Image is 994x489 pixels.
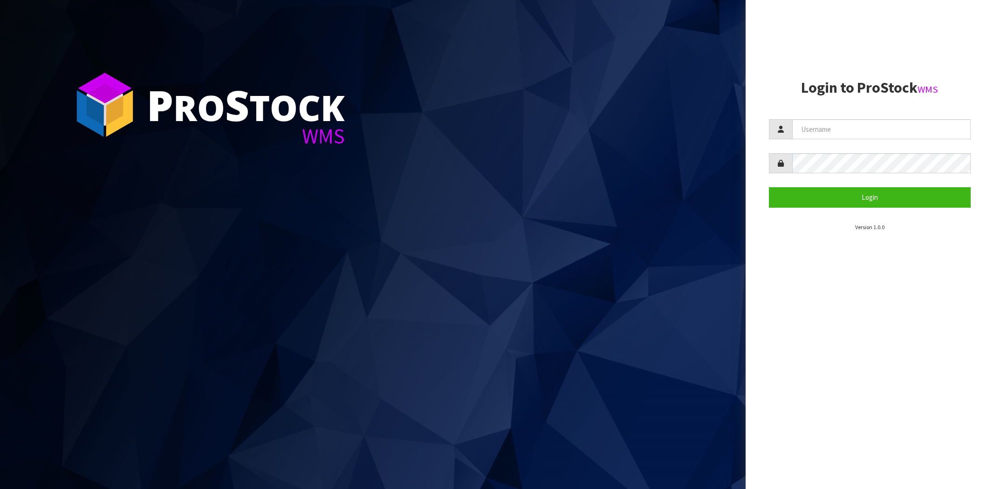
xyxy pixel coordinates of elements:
h2: Login to ProStock [769,80,971,96]
small: WMS [918,83,938,95]
span: P [147,76,173,133]
div: ro tock [147,84,345,126]
input: Username [792,119,971,139]
img: ProStock Cube [70,70,140,140]
div: WMS [147,126,345,147]
button: Login [769,187,971,207]
span: S [225,76,249,133]
small: Version 1.0.0 [855,224,884,231]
